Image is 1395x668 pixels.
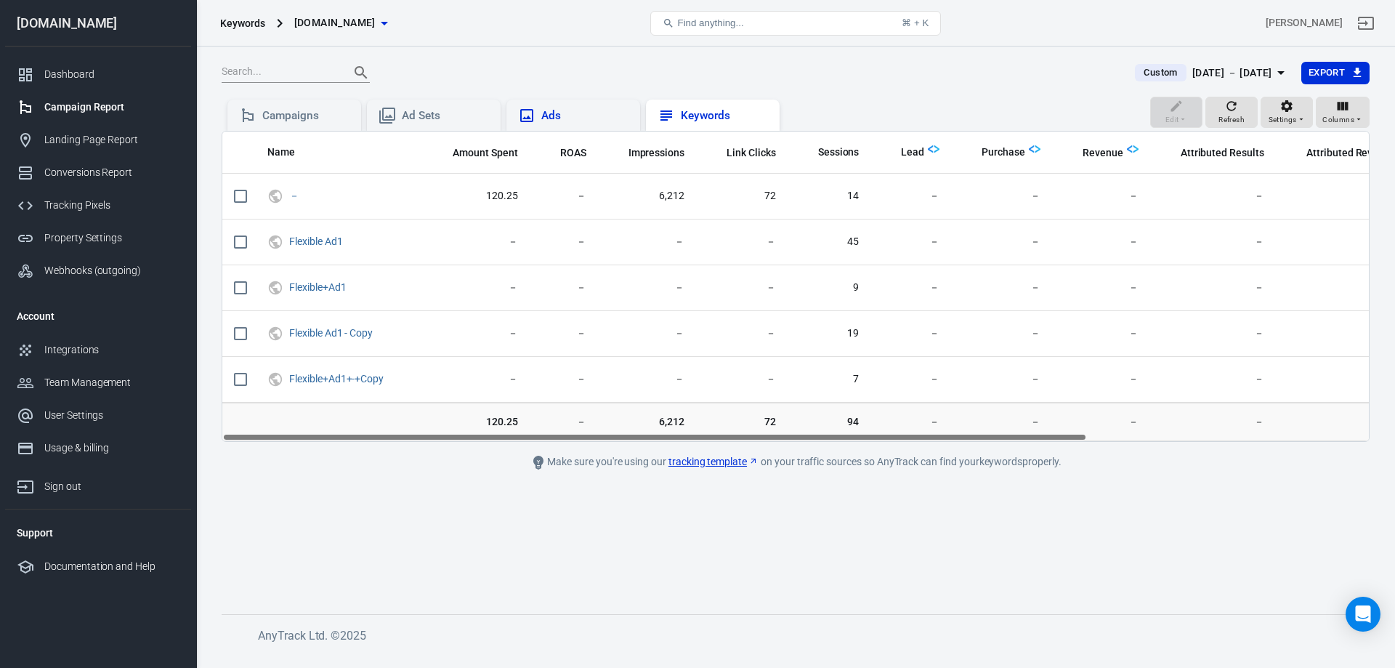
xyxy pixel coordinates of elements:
span: 45 [799,235,860,249]
div: Documentation and Help [44,559,179,574]
div: Ads [541,108,628,124]
span: － [1162,372,1264,387]
div: Keywords [220,16,265,31]
span: － [1064,235,1139,249]
span: Refresh [1218,113,1245,126]
span: The number of times your ads were on screen. [628,144,685,161]
span: Revenue [1083,146,1123,161]
span: － [610,372,685,387]
div: Sign out [44,479,179,494]
img: Logo [928,143,939,155]
h6: AnyTrack Ltd. © 2025 [258,627,1348,645]
span: 94 [799,414,860,429]
span: Total revenue calculated by AnyTrack. [1064,144,1123,161]
span: － [708,372,776,387]
span: － [708,281,776,295]
button: Export [1301,62,1370,84]
div: Keywords [681,108,768,124]
span: － [882,414,939,429]
span: － [1162,235,1264,249]
svg: UTM & Web Traffic [267,233,283,251]
div: Usage & billing [44,440,179,456]
span: Amount Spent [453,146,518,161]
div: Conversions Report [44,165,179,180]
li: Support [5,515,191,550]
a: Tracking Pixels [5,189,191,222]
span: － [708,235,776,249]
a: Usage & billing [5,432,191,464]
button: Settings [1261,97,1313,129]
span: － [963,326,1040,341]
span: － [541,414,586,429]
span: 14 [799,189,860,204]
a: Sign out [5,464,191,503]
span: － [541,372,586,387]
span: The total return on ad spend [541,144,586,161]
div: Open Intercom Messenger [1346,597,1380,632]
span: 120.25 [434,189,518,204]
svg: UTM & Web Traffic [267,371,283,388]
span: － [963,414,1040,429]
div: [DATE] － [DATE] [1192,64,1272,82]
span: The number of clicks on links within the ad that led to advertiser-specified destinations [708,144,776,161]
span: Settings [1269,113,1297,126]
a: Landing Page Report [5,124,191,156]
span: － [1162,326,1264,341]
span: － [610,281,685,295]
svg: UTM & Web Traffic [267,279,283,297]
span: Flexible Ad1 - Copy [289,328,375,338]
span: Lead [882,145,924,160]
a: Dashboard [5,58,191,91]
span: Purchase [963,145,1025,160]
a: Webhooks (outgoing) [5,254,191,287]
button: Refresh [1205,97,1258,129]
span: The estimated total amount of money you've spent on your campaign, ad set or ad during its schedule. [434,144,518,161]
a: Property Settings [5,222,191,254]
div: Dashboard [44,67,179,82]
a: Sign out [1348,6,1383,41]
svg: UTM & Web Traffic [267,188,283,205]
span: － [434,326,518,341]
span: Lead [901,145,924,160]
span: － [1162,414,1264,429]
span: Purchase [982,145,1025,160]
span: Attributed Results [1181,146,1264,161]
svg: UTM & Web Traffic [267,325,283,342]
span: － [434,235,518,249]
span: － [541,326,586,341]
img: Logo [1029,143,1040,155]
button: Find anything...⌘ + K [650,11,941,36]
span: － [1064,189,1139,204]
span: － [610,326,685,341]
span: － [1064,326,1139,341]
span: 72 [708,189,776,204]
span: － [882,372,939,387]
span: Name [267,145,314,160]
a: User Settings [5,399,191,432]
div: ⌘ + K [902,17,929,28]
div: Campaigns [262,108,349,124]
span: － [882,326,939,341]
div: Integrations [44,342,179,358]
span: － [1162,189,1264,204]
span: Link Clicks [727,146,776,161]
a: Integrations [5,334,191,366]
span: Impressions [628,146,685,161]
div: Ad Sets [402,108,489,124]
span: 19 [799,326,860,341]
div: Campaign Report [44,100,179,115]
a: tracking template [668,454,759,470]
span: － [708,326,776,341]
span: － [541,189,586,204]
div: User Settings [44,408,179,423]
div: Account id: lAHfIAHd [1266,15,1343,31]
a: Flexible Ad1 - Copy [289,327,373,339]
span: Total revenue calculated by AnyTrack. [1083,144,1123,161]
span: ROAS [560,146,586,161]
span: Custom [1138,65,1183,80]
span: － [434,281,518,295]
span: 6,212 [610,189,685,204]
span: 9 [799,281,860,295]
span: － [882,189,939,204]
span: 120.25 [434,414,518,429]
